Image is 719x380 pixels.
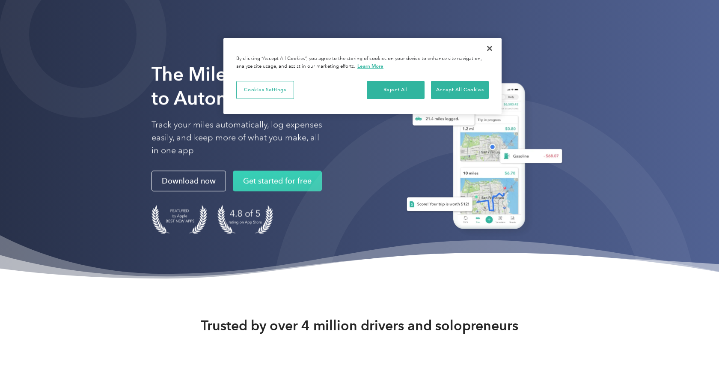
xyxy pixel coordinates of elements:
[367,81,425,99] button: Reject All
[217,205,273,234] img: 4.9 out of 5 stars on the app store
[480,39,499,58] button: Close
[152,171,226,191] a: Download now
[357,63,383,69] a: More information about your privacy, opens in a new tab
[223,38,502,114] div: Privacy
[236,81,294,99] button: Cookies Settings
[223,38,502,114] div: Cookie banner
[431,81,489,99] button: Accept All Cookies
[201,317,518,334] strong: Trusted by over 4 million drivers and solopreneurs
[152,119,323,157] p: Track your miles automatically, log expenses easily, and keep more of what you make, all in one app
[152,205,207,234] img: Badge for Featured by Apple Best New Apps
[236,55,489,70] div: By clicking “Accept All Cookies”, you agree to the storing of cookies on your device to enhance s...
[152,63,378,109] strong: The Mileage Tracking App to Automate Your Logs
[233,171,322,191] a: Get started for free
